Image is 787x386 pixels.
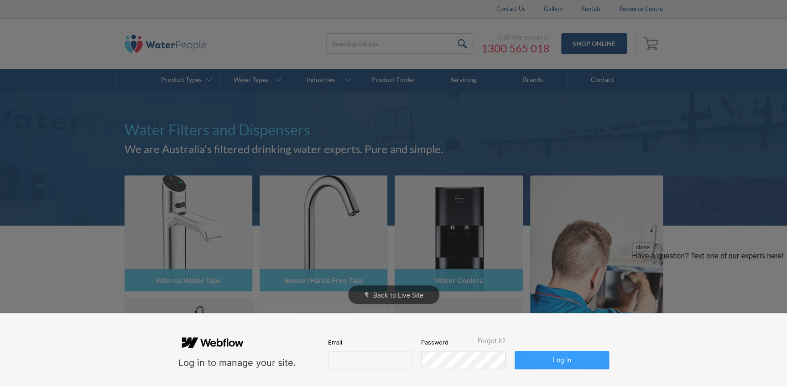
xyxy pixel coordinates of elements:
[328,338,342,346] span: Email
[421,338,448,346] span: Password
[178,357,296,369] div: Log in to manage your site.
[478,337,506,345] span: Forgot it?
[515,351,609,369] button: Log in
[373,291,423,299] span: Back to Live Site
[4,22,28,31] span: Text us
